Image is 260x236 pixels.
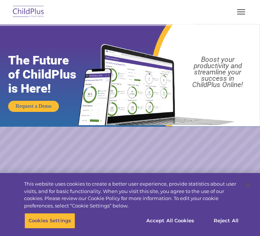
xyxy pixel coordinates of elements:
button: Cookies Settings [24,213,75,229]
rs-layer: The Future of ChildPlus is Here! [8,53,91,96]
button: Accept All Cookies [142,213,198,229]
span: Last name [111,49,133,54]
div: This website uses cookies to create a better user experience, provide statistics about user visit... [24,180,241,209]
a: Request a Demo [8,101,59,112]
button: Reject All [203,213,249,229]
img: ChildPlus by Procare Solutions [11,3,46,21]
span: Phone number [111,79,142,85]
button: Close [240,177,256,193]
rs-layer: Boost your productivity and streamline your success in ChildPlus Online! [179,56,256,88]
